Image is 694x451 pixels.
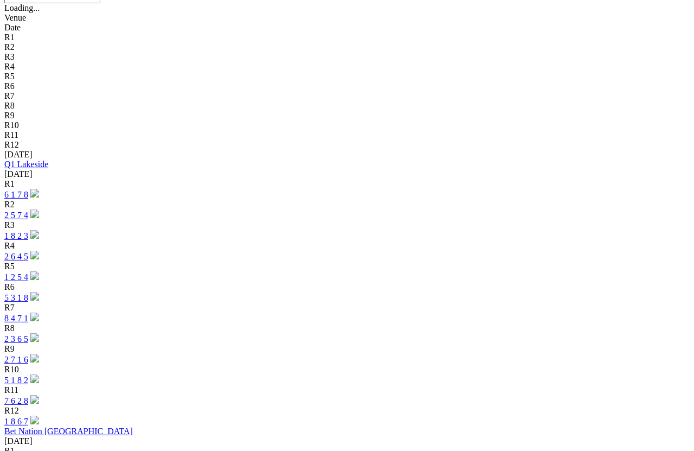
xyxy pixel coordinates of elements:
div: R3 [4,52,690,62]
a: 6 1 7 8 [4,190,28,199]
a: 7 6 2 8 [4,396,28,405]
a: 2 3 6 5 [4,334,28,344]
div: R5 [4,72,690,81]
img: play-circle.svg [30,313,39,321]
div: R8 [4,323,690,333]
div: R11 [4,385,690,395]
a: Q1 Lakeside [4,160,48,169]
a: 1 2 5 4 [4,272,28,282]
div: R1 [4,33,690,42]
a: 1 8 2 3 [4,231,28,240]
a: 5 1 8 2 [4,376,28,385]
div: R6 [4,282,690,292]
a: 8 4 7 1 [4,314,28,323]
img: play-circle.svg [30,416,39,424]
div: [DATE] [4,169,690,179]
div: R5 [4,262,690,271]
div: R4 [4,241,690,251]
div: R7 [4,91,690,101]
div: R10 [4,120,690,130]
div: R9 [4,344,690,354]
div: R9 [4,111,690,120]
a: 5 3 1 8 [4,293,28,302]
a: 2 6 4 5 [4,252,28,261]
div: R2 [4,200,690,209]
img: play-circle.svg [30,374,39,383]
div: R8 [4,101,690,111]
img: play-circle.svg [30,251,39,259]
img: play-circle.svg [30,395,39,404]
img: play-circle.svg [30,230,39,239]
div: R12 [4,406,690,416]
img: play-circle.svg [30,333,39,342]
div: R1 [4,179,690,189]
div: R12 [4,140,690,150]
a: 2 7 1 6 [4,355,28,364]
a: 2 5 7 4 [4,211,28,220]
a: 1 8 6 7 [4,417,28,426]
div: R11 [4,130,690,140]
div: R10 [4,365,690,374]
a: Bet Nation [GEOGRAPHIC_DATA] [4,427,133,436]
div: [DATE] [4,436,690,446]
img: play-circle.svg [30,354,39,363]
img: play-circle.svg [30,209,39,218]
span: Loading... [4,3,40,12]
div: R7 [4,303,690,313]
div: Venue [4,13,690,23]
div: R2 [4,42,690,52]
div: R4 [4,62,690,72]
div: [DATE] [4,150,690,160]
div: R6 [4,81,690,91]
img: play-circle.svg [30,292,39,301]
div: Date [4,23,690,33]
img: play-circle.svg [30,189,39,198]
img: play-circle.svg [30,271,39,280]
div: R3 [4,220,690,230]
